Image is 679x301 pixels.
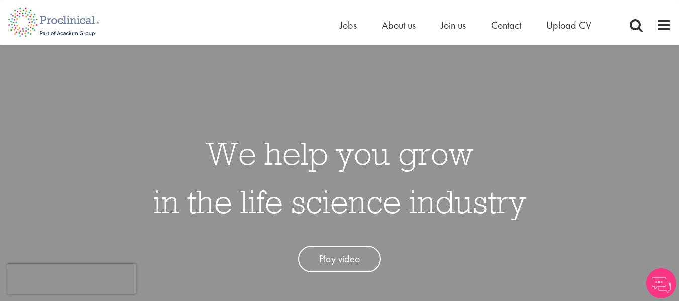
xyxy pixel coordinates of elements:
[646,268,676,298] img: Chatbot
[546,19,591,32] a: Upload CV
[153,129,526,226] h1: We help you grow in the life science industry
[340,19,357,32] a: Jobs
[491,19,521,32] a: Contact
[382,19,416,32] a: About us
[441,19,466,32] a: Join us
[298,246,381,272] a: Play video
